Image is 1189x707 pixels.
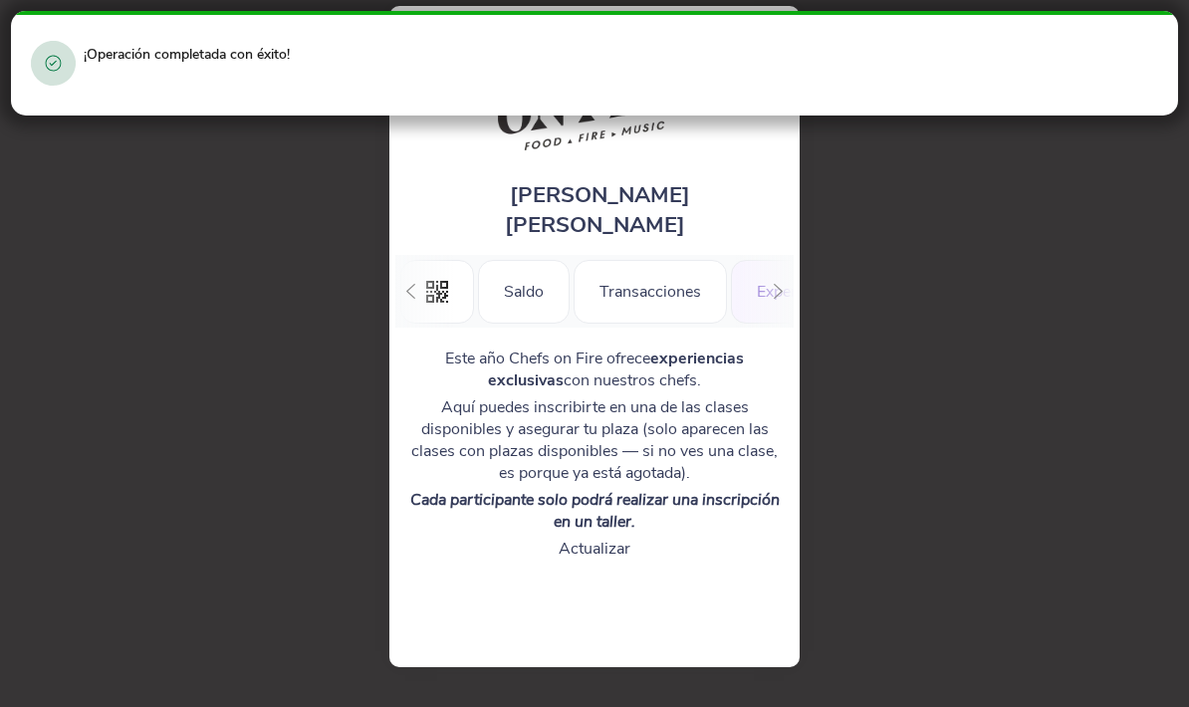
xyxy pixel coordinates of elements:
[505,180,690,240] span: [PERSON_NAME] [PERSON_NAME]
[405,396,784,484] p: Aquí puedes inscribirte en una de las clases disponibles y asegurar tu plaza (solo aparecen las c...
[478,279,570,301] a: Saldo
[731,260,871,324] div: Experiencias
[731,279,871,301] a: Experiencias
[405,538,784,560] center: Actualizar
[410,489,780,533] em: Cada participante solo podrá realizar una inscripción en un taller.
[574,279,727,301] a: Transacciones
[405,348,784,391] p: Este año Chefs on Fire ofrece con nuestros chefs.
[84,45,290,64] span: ¡Operación completada con éxito!
[488,348,744,391] strong: experiencias exclusivas
[574,260,727,324] div: Transacciones
[478,260,570,324] div: Saldo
